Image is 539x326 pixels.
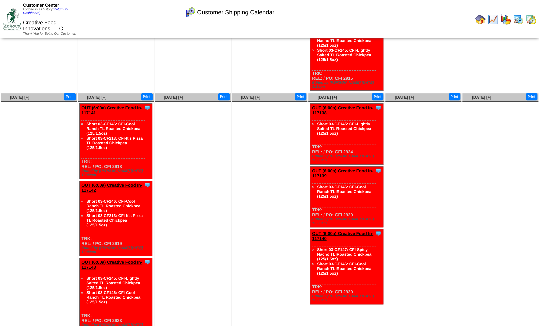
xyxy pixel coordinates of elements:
[87,95,106,100] a: [DATE] [+]
[312,81,383,89] div: Edited by [PERSON_NAME] [DATE] 3:18pm
[218,93,230,100] button: Print
[23,32,76,36] span: Thank You for Being Our Customer!
[500,14,511,25] img: graph.gif
[81,183,142,193] a: OUT (6:00a) Creative Food In-117142
[310,167,383,227] div: TRK: REL: / PO: CFI 2929
[312,105,373,115] a: OUT (6:00a) Creative Food In-117138
[317,185,371,199] a: Short 03-CF146: CFI-Cool Ranch TL Roasted Chickpea (125/1.5oz)
[312,217,383,225] div: Edited by [PERSON_NAME] [DATE] 12:00am
[312,294,383,302] div: Edited by [PERSON_NAME] [DATE] 12:00am
[81,169,152,177] div: Edited by [PERSON_NAME] [DATE] 12:00am
[395,95,414,100] a: [DATE] [+]
[144,259,151,265] img: Tooltip
[86,276,140,290] a: Short 03-CF145: CFI-Lightly Salted TL Roasted Chickpea (125/1.5oz)
[317,122,371,136] a: Short 03-CF145: CFI-Lightly Salted TL Roasted Chickpea (125/1.5oz)
[317,247,371,261] a: Short 03-CF147: CFI-Spicy Nacho TL Roasted Chickpea (125/1.5oz)
[513,14,524,25] img: calendarprod.gif
[312,154,383,162] div: Edited by [PERSON_NAME] [DATE] 12:00am
[23,8,68,15] a: (Return to Dashboard)
[144,182,151,188] img: Tooltip
[185,7,196,18] img: calendarcustomer.gif
[375,230,382,237] img: Tooltip
[312,168,373,178] a: OUT (6:00a) Creative Food In-117139
[318,95,337,100] a: [DATE] [+]
[81,105,142,115] a: OUT (6:00a) Creative Food In-117141
[295,93,306,100] button: Print
[310,16,383,91] div: TRK: REL: / PO: CFI 2915
[312,231,373,241] a: OUT (6:00a) Creative Food In-117140
[197,9,274,16] span: Customer Shipping Calendar
[144,104,151,111] img: Tooltip
[80,181,152,256] div: TRK: REL: / PO: CFI 2919
[449,93,460,100] button: Print
[86,122,140,136] a: Short 03-CF146: CFI-Cool Ranch TL Roasted Chickpea (125/1.5oz)
[375,167,382,174] img: Tooltip
[526,14,536,25] img: calendarinout.gif
[317,48,371,62] a: Short 03-CF145: CFI-Lightly Salted TL Roasted Chickpea (125/1.5oz)
[23,8,68,15] span: Logged in as Sstory
[141,93,153,100] button: Print
[372,93,383,100] button: Print
[86,136,143,150] a: Short 03-CF213: CFI-It's Pizza TL Roasted Chickpea (125/1.5oz)
[241,95,260,100] a: [DATE] [+]
[488,14,498,25] img: line_graph.gif
[475,14,486,25] img: home.gif
[317,262,371,276] a: Short 03-CF146: CFI-Cool Ranch TL Roasted Chickpea (125/1.5oz)
[64,93,76,100] button: Print
[81,246,152,254] div: Edited by [PERSON_NAME] [DATE] 12:00am
[10,95,29,100] a: [DATE] [+]
[310,229,383,304] div: TRK: REL: / PO: CFI 2930
[164,95,183,100] a: [DATE] [+]
[86,290,140,304] a: Short 03-CF146: CFI-Cool Ranch TL Roasted Chickpea (125/1.5oz)
[23,20,63,32] span: Creative Food Innovations, LLC
[86,213,143,227] a: Short 03-CF213: CFI-It's Pizza TL Roasted Chickpea (125/1.5oz)
[310,104,383,165] div: TRK: REL: / PO: CFI 2924
[80,104,152,179] div: TRK: REL: / PO: CFI 2918
[526,93,537,100] button: Print
[23,3,59,8] span: Customer Center
[81,260,142,270] a: OUT (6:00a) Creative Food In-117143
[375,104,382,111] img: Tooltip
[3,8,21,30] img: ZoRoCo_Logo(Green%26Foil)%20jpg.webp
[86,199,140,213] a: Short 03-CF146: CFI-Cool Ranch TL Roasted Chickpea (125/1.5oz)
[471,95,491,100] a: [DATE] [+]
